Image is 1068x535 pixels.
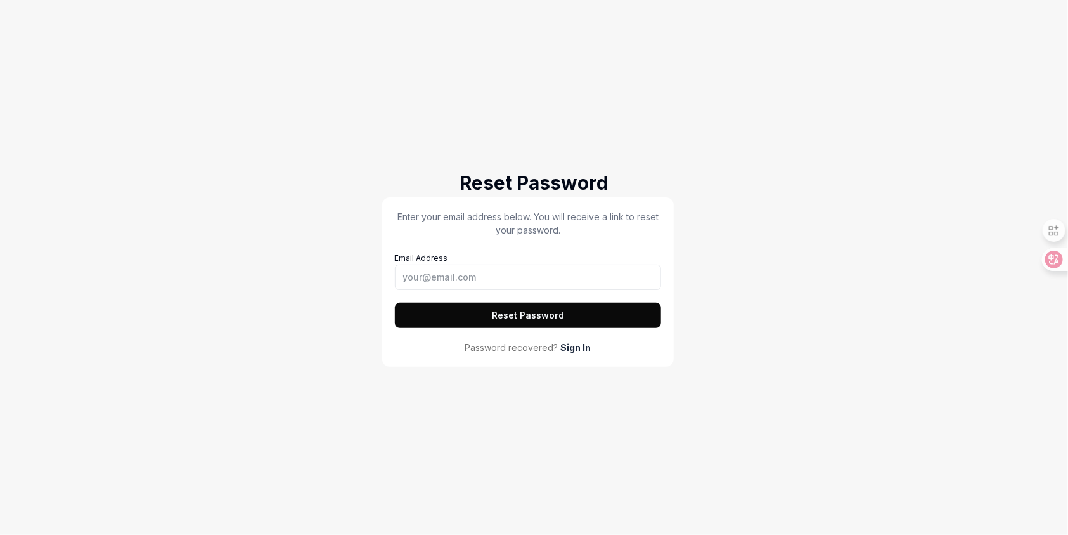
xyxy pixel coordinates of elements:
[395,210,662,237] p: Enter your email address below. You will receive a link to reset your password.
[465,341,558,354] span: Password recovered?
[395,253,662,290] label: Email Address
[382,169,686,197] h2: Reset Password
[395,303,662,328] button: Reset Password
[560,341,591,354] a: Sign In
[395,265,662,290] input: Email Address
